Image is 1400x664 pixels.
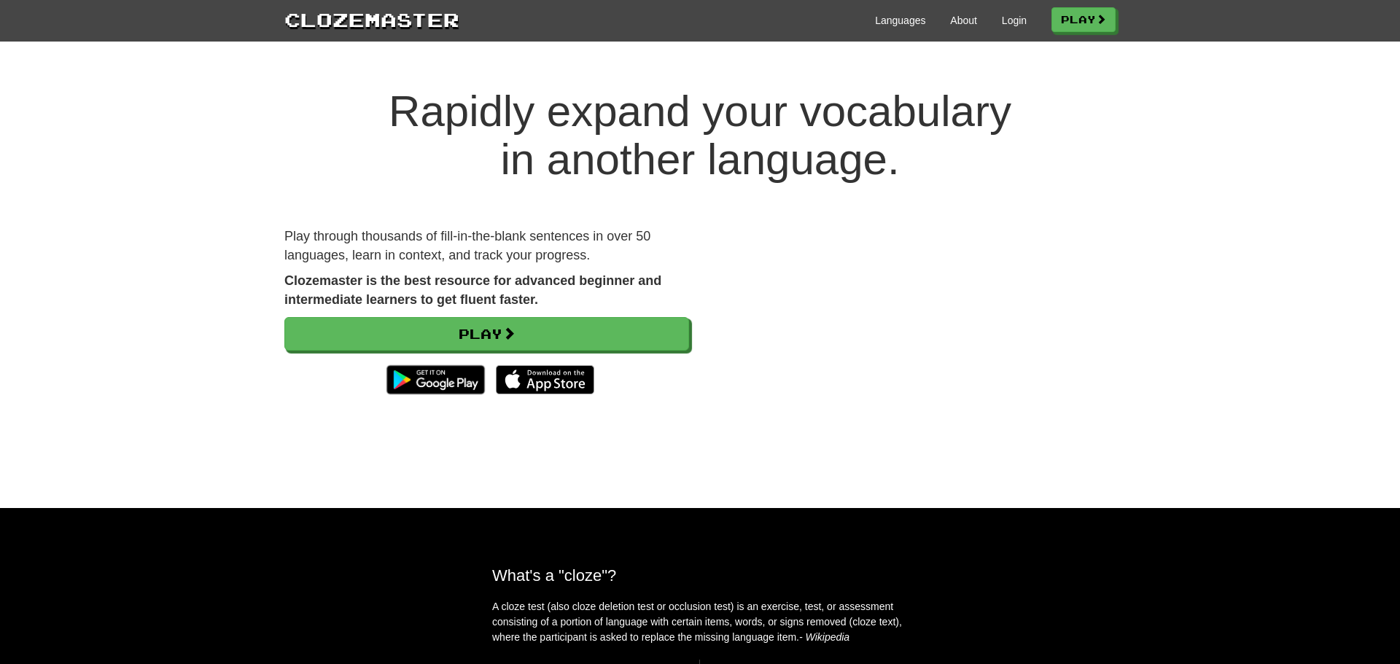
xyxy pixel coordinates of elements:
img: Get it on Google Play [379,358,492,402]
em: - Wikipedia [799,631,849,643]
p: A cloze test (also cloze deletion test or occlusion test) is an exercise, test, or assessment con... [492,599,908,645]
h2: What's a "cloze"? [492,566,908,585]
a: Login [1002,13,1027,28]
a: Play [1051,7,1116,32]
a: Languages [875,13,925,28]
a: Clozemaster [284,6,459,33]
strong: Clozemaster is the best resource for advanced beginner and intermediate learners to get fluent fa... [284,273,661,307]
img: Download_on_the_App_Store_Badge_US-UK_135x40-25178aeef6eb6b83b96f5f2d004eda3bffbb37122de64afbaef7... [496,365,594,394]
p: Play through thousands of fill-in-the-blank sentences in over 50 languages, learn in context, and... [284,227,689,265]
a: About [950,13,977,28]
a: Play [284,317,689,351]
